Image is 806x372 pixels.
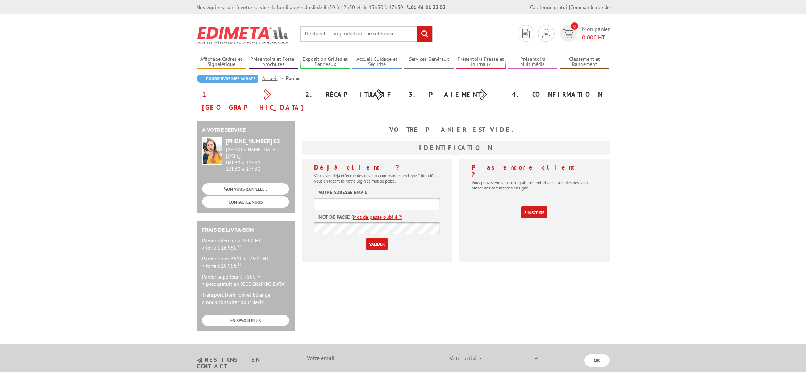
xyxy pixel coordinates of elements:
a: devis rapide 0 Mon panier 0,00€ HT [558,25,610,42]
div: 3. Paiement [403,88,506,101]
img: devis rapide [542,29,550,38]
a: Affichage Cadres et Signalétique [197,56,247,68]
a: Présentoirs et Porte-brochures [249,56,298,68]
h4: Déjà client ? [314,164,440,171]
p: Panier inférieur à 350€ HT [202,237,289,251]
span: > forfait 20.95€ [202,263,241,269]
li: Panier [286,75,300,82]
label: Mot de passe [318,213,350,221]
p: Vous pouvez vous inscrire gratuitement et ainsi faire des devis ou passer des commandes en ligne. [472,180,597,191]
p: Vous avez déjà effectué des devis ou commandes en ligne ? Identifiez-vous en tapant ici votre log... [314,173,440,184]
a: Catalogue gratuit [530,4,569,11]
a: (Mot de passe oublié ?) [351,213,402,221]
img: devis rapide [563,29,573,38]
p: Panier entre 350€ et 750€ HT [202,255,289,269]
a: Présentoirs Multimédia [508,56,558,68]
a: Accueil Guidage et Sécurité [352,56,402,68]
a: Poursuivre mes achats [197,75,258,83]
img: newsletter.jpg [197,357,202,363]
a: ON VOUS RAPPELLE ? [202,183,289,195]
input: rechercher [417,26,432,42]
span: 0,00 [582,34,593,41]
img: widget-service.jpg [202,137,222,165]
input: Valider [366,238,388,250]
a: EN SAVOIR PLUS [202,315,289,326]
span: Mon panier [582,25,610,42]
h3: restons en contact [197,357,292,369]
span: > nous consulter pour devis [202,299,264,305]
sup: HT [237,262,241,267]
span: 0 [571,22,578,30]
span: > port gratuit en [GEOGRAPHIC_DATA] [202,281,286,287]
p: Transport Dom-Tom et Etranger [202,291,289,306]
h2: A votre service [202,127,289,133]
div: 1. [GEOGRAPHIC_DATA] [197,88,300,114]
a: Services Généraux [404,56,454,68]
strong: 01 46 81 33 03 [407,4,446,11]
input: Votre email [302,352,433,364]
div: 08h30 à 12h30 13h30 à 17h30 [226,147,289,172]
sup: HT [237,243,241,248]
h4: Pas encore client ? [472,164,597,178]
a: S'inscrire [521,206,547,218]
div: 2. Récapitulatif [300,88,403,101]
span: € HT [582,33,610,42]
img: devis rapide [522,29,530,38]
h3: Identification [302,141,610,155]
div: | [530,4,610,11]
input: Rechercher un produit ou une référence... [300,26,433,42]
div: [PERSON_NAME][DATE] au [DATE] [226,147,289,159]
a: Commande rapide [570,4,610,11]
label: Votre adresse email [318,189,367,196]
p: Panier supérieur à 750€ HT [202,273,289,288]
span: > forfait 16.95€ [202,244,241,251]
a: CONTACTEZ-NOUS [202,196,289,208]
strong: [PHONE_NUMBER] 03 [226,137,280,145]
a: Classement et Rangement [560,56,610,68]
a: Présentoirs Presse et Journaux [456,56,506,68]
div: 4. Confirmation [506,88,610,101]
a: Exposition Grilles et Panneaux [300,56,350,68]
h2: Frais de Livraison [202,227,289,233]
img: Edimeta [197,22,289,49]
div: Nos équipes sont à votre service du lundi au vendredi de 8h30 à 12h30 et de 13h30 à 17h30 [197,4,446,11]
input: OK [584,354,610,367]
a: Accueil [262,75,286,81]
b: Votre panier est vide. [389,125,522,134]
